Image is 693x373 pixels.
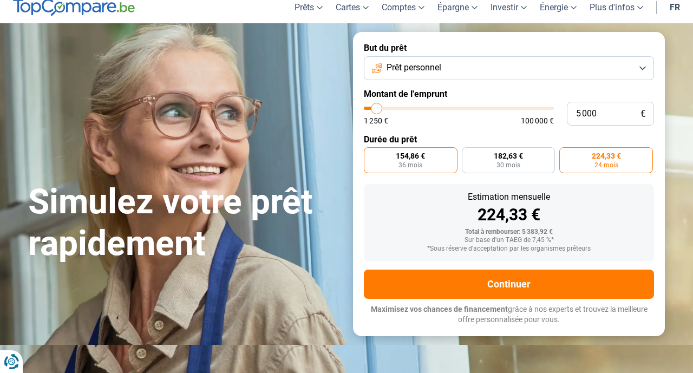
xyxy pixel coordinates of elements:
[364,43,654,53] label: But du prêt
[364,56,654,80] button: Prêt personnel
[364,270,654,299] button: Continuer
[372,237,645,244] div: Sur base d'un TAEG de 7,45 %*
[372,207,645,223] div: 224,33 €
[364,304,654,325] p: grâce à nos experts et trouvez la meilleure offre personnalisée pour vous.
[372,193,645,201] div: Estimation mensuelle
[372,228,645,236] div: Total à rembourser: 5 383,92 €
[364,89,654,99] label: Montant de l'emprunt
[372,245,645,253] div: *Sous réserve d'acceptation par les organismes prêteurs
[396,152,425,160] span: 154,86 €
[521,117,554,125] span: 100 000 €
[364,134,654,145] label: Durée du prêt
[28,181,340,265] h1: Simulez votre prêt rapidement
[594,162,618,168] span: 24 mois
[494,152,523,160] span: 182,63 €
[371,305,508,313] span: Maximisez vos chances de financement
[387,62,441,74] span: Prêt personnel
[640,109,645,119] span: €
[398,162,422,168] span: 36 mois
[364,117,388,125] span: 1 250 €
[496,162,520,168] span: 30 mois
[592,152,621,160] span: 224,33 €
